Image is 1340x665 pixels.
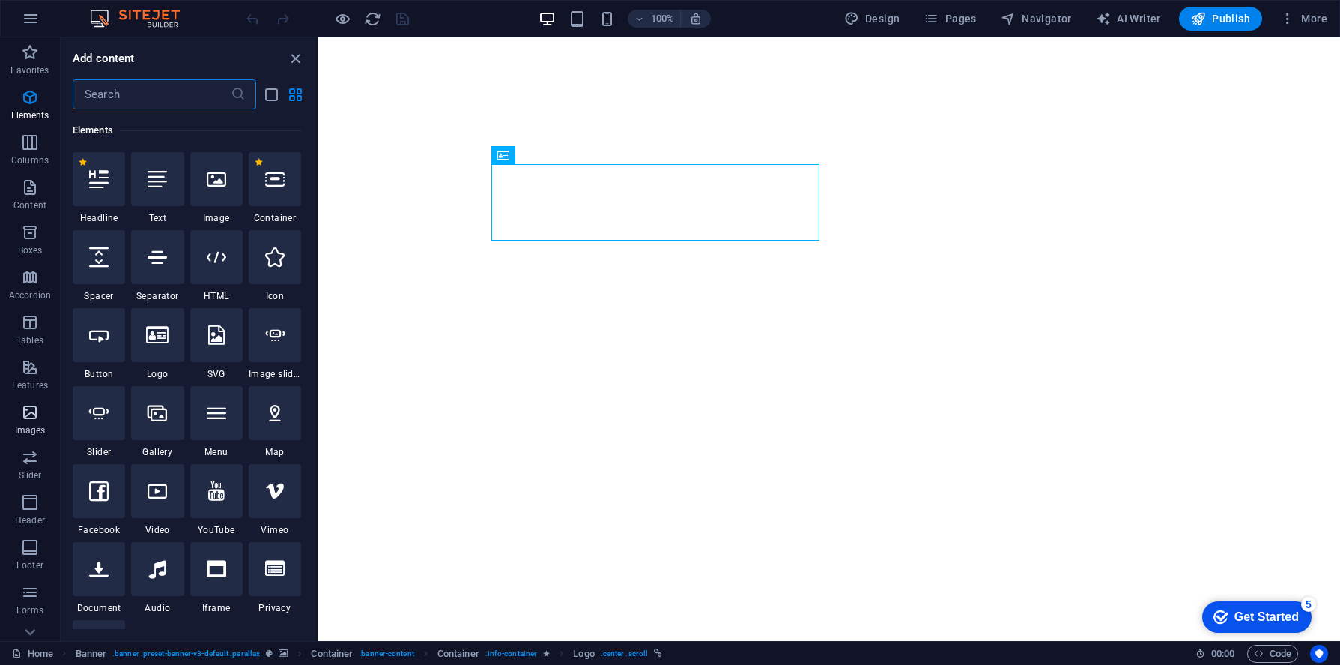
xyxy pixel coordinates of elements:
span: Icon [249,290,301,302]
div: Map [249,386,301,458]
span: Image slider [249,368,301,380]
i: This element is a customizable preset [266,649,273,658]
span: Remove from favorites [255,158,263,166]
button: 100% [628,10,681,28]
span: Navigator [1001,11,1072,26]
span: Code [1254,645,1291,663]
i: This element is linked [654,649,662,658]
h6: 100% [650,10,674,28]
div: Video [131,464,184,536]
div: Iframe [190,542,243,614]
div: Image slider [249,308,301,380]
div: Logo [131,308,184,380]
p: Accordion [9,289,51,301]
div: Menu [190,386,243,458]
button: close panel [286,49,304,67]
span: Document [73,602,125,614]
a: Click to cancel selection. Double-click to open Pages [12,645,53,663]
div: SVG [190,308,243,380]
span: Menu [190,446,243,458]
p: Content [13,199,46,211]
button: Pages [918,7,982,31]
div: HTML [190,230,243,302]
span: . center .scroll [601,645,648,663]
span: Click to select. Double-click to edit [573,645,594,663]
i: Reload page [364,10,381,28]
span: Audio [131,602,184,614]
p: Favorites [10,64,49,76]
p: Images [15,424,46,436]
span: : [1222,648,1224,659]
span: Facebook [73,524,125,536]
div: Privacy [249,542,301,614]
span: . banner-content [359,645,413,663]
span: Design [844,11,900,26]
div: Spacer [73,230,125,302]
button: grid-view [286,85,304,103]
div: Design (Ctrl+Alt+Y) [838,7,906,31]
button: Usercentrics [1310,645,1328,663]
span: More [1280,11,1327,26]
i: This element contains a background [279,649,288,658]
span: Iframe [190,602,243,614]
button: AI Writer [1090,7,1167,31]
span: Container [249,212,301,224]
nav: breadcrumb [76,645,663,663]
div: Text [131,152,184,224]
span: AI Writer [1096,11,1161,26]
span: Pages [924,11,976,26]
i: Element contains an animation [543,649,550,658]
span: Logo [131,368,184,380]
span: Publish [1191,11,1250,26]
div: Audio [131,542,184,614]
button: list-view [262,85,280,103]
button: reload [363,10,381,28]
p: Tables [16,334,43,346]
button: Publish [1179,7,1262,31]
div: Facebook [73,464,125,536]
span: Separator [131,290,184,302]
input: Search [73,79,231,109]
p: Columns [11,154,49,166]
p: Header [15,514,45,526]
span: YouTube [190,524,243,536]
button: Navigator [995,7,1078,31]
div: Gallery [131,386,184,458]
p: Elements [11,109,49,121]
span: Gallery [131,446,184,458]
div: Separator [131,230,184,302]
button: Code [1247,645,1298,663]
div: Image [190,152,243,224]
span: Image [190,212,243,224]
button: Design [838,7,906,31]
i: On resize automatically adjust zoom level to fit chosen device. [689,12,703,25]
div: 5 [111,3,126,18]
span: Click to select. Double-click to edit [76,645,107,663]
span: . banner .preset-banner-v3-default .parallax [112,645,260,663]
p: Forms [16,604,43,616]
span: 00 00 [1211,645,1234,663]
div: Container [249,152,301,224]
img: Editor Logo [86,10,198,28]
span: Spacer [73,290,125,302]
span: Video [131,524,184,536]
span: Vimeo [249,524,301,536]
p: Features [12,379,48,391]
span: Headline [73,212,125,224]
span: Map [249,446,301,458]
div: Document [73,542,125,614]
p: Footer [16,559,43,571]
div: Vimeo [249,464,301,536]
div: Button [73,308,125,380]
button: Click here to leave preview mode and continue editing [333,10,351,28]
span: Slider [73,446,125,458]
div: YouTube [190,464,243,536]
div: Get Started 5 items remaining, 0% complete [12,7,121,39]
span: . info-container [485,645,537,663]
span: HTML [190,290,243,302]
h6: Session time [1195,645,1235,663]
button: More [1274,7,1333,31]
span: Remove from favorites [79,158,87,166]
div: Headline [73,152,125,224]
span: Click to select. Double-click to edit [311,645,353,663]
